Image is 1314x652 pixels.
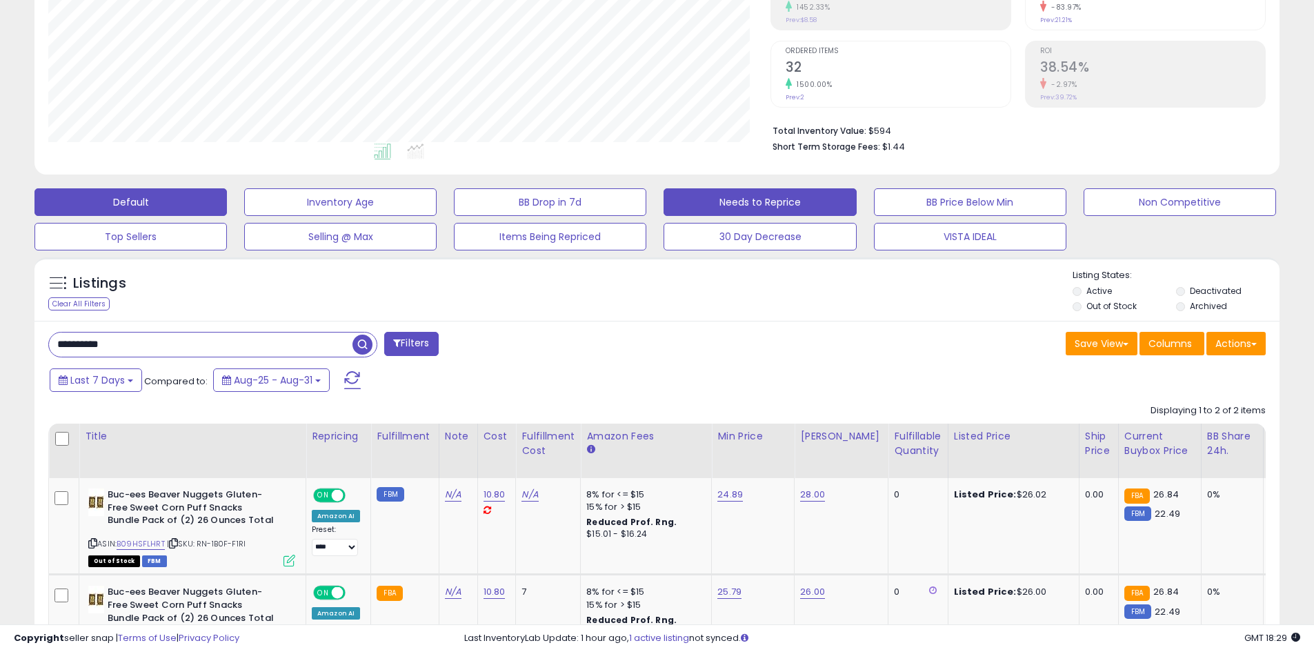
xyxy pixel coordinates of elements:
[1190,300,1227,312] label: Archived
[1046,2,1082,12] small: -83.97%
[179,631,239,644] a: Privacy Policy
[118,631,177,644] a: Terms of Use
[1086,300,1137,312] label: Out of Stock
[88,488,104,516] img: 41UBNajNi+L._SL40_.jpg
[50,368,142,392] button: Last 7 Days
[484,488,506,502] a: 10.80
[786,48,1011,55] span: Ordered Items
[773,125,866,137] b: Total Inventory Value:
[717,488,743,502] a: 24.89
[315,587,332,599] span: ON
[312,607,360,620] div: Amazon AI
[117,538,165,550] a: B09HSFLHRT
[1207,429,1257,458] div: BB Share 24h.
[894,488,937,501] div: 0
[1040,16,1072,24] small: Prev: 21.21%
[586,444,595,456] small: Amazon Fees.
[521,429,575,458] div: Fulfillment Cost
[1190,285,1242,297] label: Deactivated
[144,375,208,388] span: Compared to:
[954,488,1068,501] div: $26.02
[586,488,701,501] div: 8% for <= $15
[586,429,706,444] div: Amazon Fees
[1124,488,1150,504] small: FBA
[664,223,856,250] button: 30 Day Decrease
[445,488,461,502] a: N/A
[800,429,882,444] div: [PERSON_NAME]
[454,223,646,250] button: Items Being Repriced
[1153,488,1179,501] span: 26.84
[1085,488,1108,501] div: 0.00
[88,586,104,613] img: 41UBNajNi+L._SL40_.jpg
[773,121,1255,138] li: $594
[14,632,239,645] div: seller snap | |
[14,631,64,644] strong: Copyright
[377,429,432,444] div: Fulfillment
[521,586,570,598] div: 7
[454,188,646,216] button: BB Drop in 7d
[34,188,227,216] button: Default
[213,368,330,392] button: Aug-25 - Aug-31
[800,488,825,502] a: 28.00
[894,586,937,598] div: 0
[1207,488,1253,501] div: 0%
[874,188,1066,216] button: BB Price Below Min
[167,538,246,549] span: | SKU: RN-1B0F-F1RI
[312,510,360,522] div: Amazon AI
[1139,332,1204,355] button: Columns
[312,429,365,444] div: Repricing
[521,488,538,502] a: N/A
[315,490,332,502] span: ON
[786,93,804,101] small: Prev: 2
[484,585,506,599] a: 10.80
[484,429,510,444] div: Cost
[786,59,1011,78] h2: 32
[1153,585,1179,598] span: 26.84
[1151,404,1266,417] div: Displaying 1 to 2 of 2 items
[1148,337,1192,350] span: Columns
[384,332,438,356] button: Filters
[85,429,300,444] div: Title
[244,223,437,250] button: Selling @ Max
[108,488,275,531] b: Buc-ees Beaver Nuggets Gluten-Free Sweet Corn Puff Snacks Bundle Pack of (2) 26 Ounces Total
[874,223,1066,250] button: VISTA IDEAL
[1085,429,1113,458] div: Ship Price
[464,632,1300,645] div: Last InventoryLab Update: 1 hour ago, not synced.
[1155,605,1180,618] span: 22.49
[48,297,110,310] div: Clear All Filters
[1124,586,1150,601] small: FBA
[1066,332,1137,355] button: Save View
[954,586,1068,598] div: $26.00
[1155,507,1180,520] span: 22.49
[792,2,830,12] small: 1452.33%
[586,528,701,540] div: $15.01 - $16.24
[377,487,404,502] small: FBM
[586,599,701,611] div: 15% for > $15
[108,586,275,628] b: Buc-ees Beaver Nuggets Gluten-Free Sweet Corn Puff Snacks Bundle Pack of (2) 26 Ounces Total
[586,516,677,528] b: Reduced Prof. Rng.
[954,429,1073,444] div: Listed Price
[800,585,825,599] a: 26.00
[954,488,1017,501] b: Listed Price:
[1244,631,1300,644] span: 2025-09-9 18:29 GMT
[1040,93,1077,101] small: Prev: 39.72%
[1207,586,1253,598] div: 0%
[377,586,402,601] small: FBA
[344,490,366,502] span: OFF
[244,188,437,216] button: Inventory Age
[894,429,942,458] div: Fulfillable Quantity
[344,587,366,599] span: OFF
[586,501,701,513] div: 15% for > $15
[88,555,140,567] span: All listings that are currently out of stock and unavailable for purchase on Amazon
[1040,48,1265,55] span: ROI
[1124,429,1195,458] div: Current Buybox Price
[34,223,227,250] button: Top Sellers
[954,585,1017,598] b: Listed Price:
[1046,79,1077,90] small: -2.97%
[792,79,832,90] small: 1500.00%
[717,429,788,444] div: Min Price
[234,373,312,387] span: Aug-25 - Aug-31
[1124,604,1151,619] small: FBM
[142,555,167,567] span: FBM
[312,525,360,556] div: Preset:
